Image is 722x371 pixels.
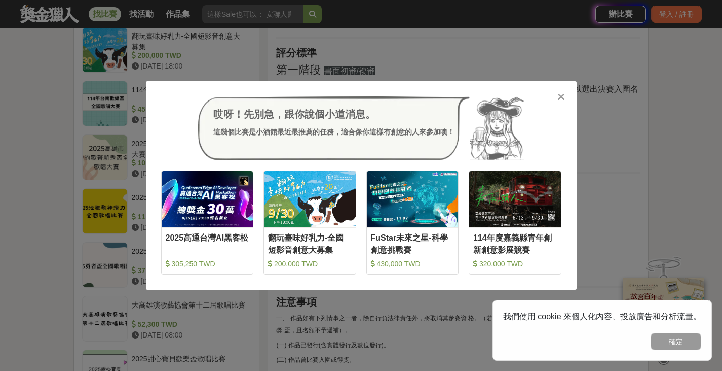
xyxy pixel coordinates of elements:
[367,171,459,227] img: Cover Image
[473,232,557,255] div: 114年度嘉義縣青年創新創意影展競賽
[503,312,701,321] span: 我們使用 cookie 來個人化內容、投放廣告和分析流量。
[371,232,454,255] div: FuStar未來之星-科學創意挑戰賽
[264,171,356,227] img: Cover Image
[469,171,561,227] img: Cover Image
[470,96,524,160] img: Avatar
[268,232,352,255] div: 翻玩臺味好乳力-全國短影音創意大募集
[473,259,557,269] div: 320,000 TWD
[651,333,701,350] button: 確定
[166,232,249,255] div: 2025高通台灣AI黑客松
[213,127,454,138] div: 這幾個比賽是小酒館最近最推薦的任務，適合像你這樣有創意的人來參加噢！
[263,171,356,275] a: Cover Image翻玩臺味好乳力-全國短影音創意大募集 200,000 TWD
[161,171,254,275] a: Cover Image2025高通台灣AI黑客松 305,250 TWD
[162,171,253,227] img: Cover Image
[469,171,561,275] a: Cover Image114年度嘉義縣青年創新創意影展競賽 320,000 TWD
[268,259,352,269] div: 200,000 TWD
[213,107,454,122] div: 哎呀！先別急，跟你說個小道消息。
[166,259,249,269] div: 305,250 TWD
[371,259,454,269] div: 430,000 TWD
[366,171,459,275] a: Cover ImageFuStar未來之星-科學創意挑戰賽 430,000 TWD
